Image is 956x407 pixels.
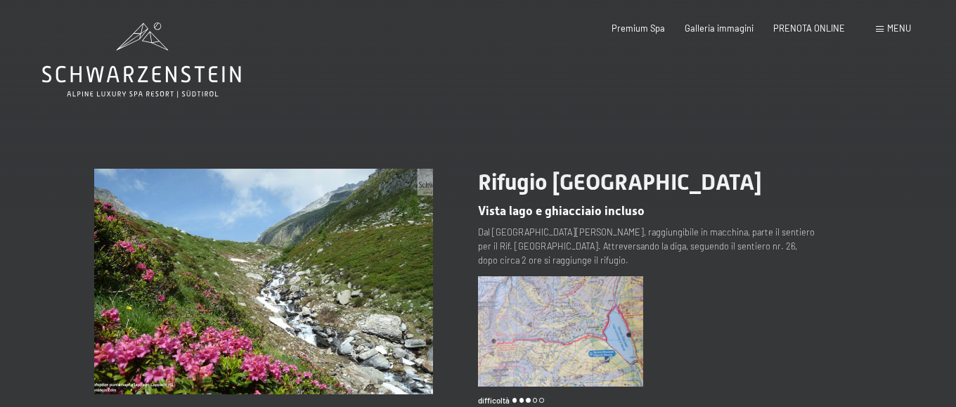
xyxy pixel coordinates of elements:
[478,169,762,195] span: Rifugio [GEOGRAPHIC_DATA]
[887,22,911,34] span: Menu
[685,22,754,34] a: Galleria immagini
[773,22,845,34] a: PRENOTA ONLINE
[478,395,510,406] span: difficoltà
[478,225,817,268] p: Dal [GEOGRAPHIC_DATA][PERSON_NAME], raggiungibile in macchina, parte il sentiero per il Rif. [GEO...
[612,22,665,34] a: Premium Spa
[478,276,643,387] img: Rifugio Ponte di Ghiaccio
[94,169,433,394] img: Rifugio Ponte di Ghiaccio
[478,204,645,218] span: Vista lago e ghiacciaio incluso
